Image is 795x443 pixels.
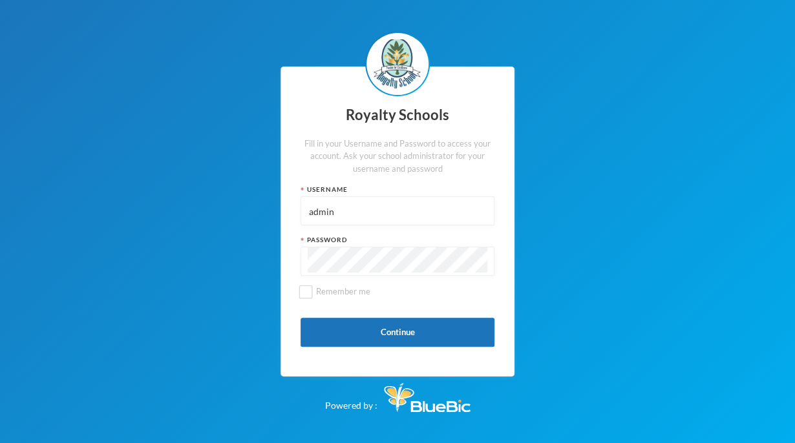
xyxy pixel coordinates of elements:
button: Continue [301,318,494,347]
div: Username [301,185,494,194]
div: Fill in your Username and Password to access your account. Ask your school administrator for your... [301,138,494,176]
div: Powered by : [325,376,471,412]
div: Royalty Schools [301,103,494,128]
div: Password [301,235,494,245]
img: Bluebic [384,383,471,412]
span: Remember me [311,286,376,296]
